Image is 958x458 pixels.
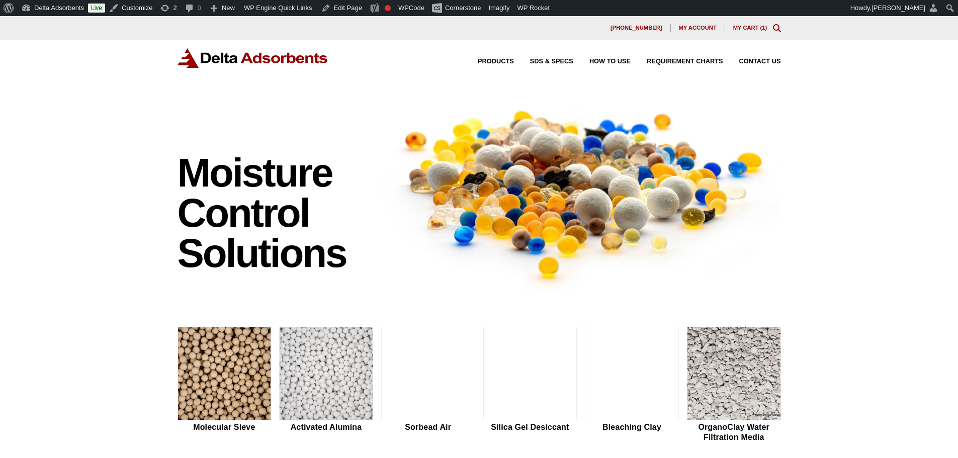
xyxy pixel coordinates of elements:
a: Requirement Charts [631,58,723,65]
a: How to Use [573,58,631,65]
a: Live [88,4,105,13]
span: Contact Us [739,58,781,65]
span: 1 [762,25,765,31]
span: SDS & SPECS [530,58,573,65]
span: How to Use [589,58,631,65]
span: Requirement Charts [647,58,723,65]
a: OrganoClay Water Filtration Media [687,327,781,443]
span: My account [679,25,717,31]
a: Sorbead Air [381,327,475,443]
a: Molecular Sieve [178,327,272,443]
h2: Silica Gel Desiccant [483,422,577,432]
a: [PHONE_NUMBER] [602,24,671,32]
div: Toggle Modal Content [773,24,781,32]
span: [PHONE_NUMBER] [611,25,662,31]
h2: Bleaching Clay [585,422,679,432]
img: Delta Adsorbents [178,48,328,68]
h2: Activated Alumina [279,422,373,432]
div: Focus keyphrase not set [385,5,391,11]
a: SDS & SPECS [514,58,573,65]
span: [PERSON_NAME] [872,4,925,12]
h2: Molecular Sieve [178,422,272,432]
h2: OrganoClay Water Filtration Media [687,422,781,441]
h2: Sorbead Air [381,422,475,432]
a: Activated Alumina [279,327,373,443]
img: Image [381,92,781,295]
a: Bleaching Clay [585,327,679,443]
a: Silica Gel Desiccant [483,327,577,443]
span: Products [478,58,514,65]
a: My account [671,24,725,32]
a: Contact Us [723,58,781,65]
h1: Moisture Control Solutions [178,153,372,273]
a: My Cart (1) [733,25,767,31]
a: Products [462,58,514,65]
